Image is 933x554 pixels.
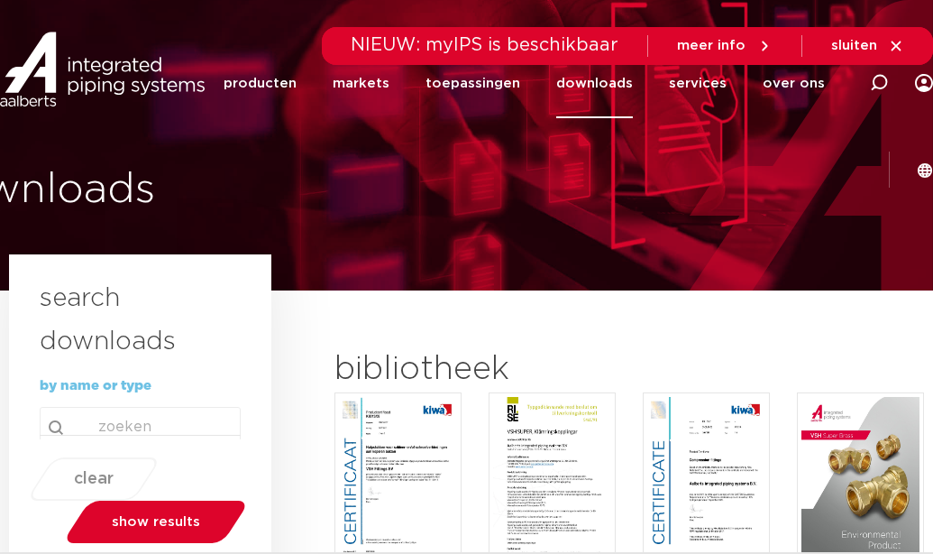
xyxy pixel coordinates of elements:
[40,278,241,365] h3: search downloads
[831,38,904,54] a: sluiten
[677,39,745,52] span: meer info
[763,49,825,118] a: over ons
[831,39,877,52] span: sluiten
[112,515,200,529] span: show results
[351,36,618,54] span: NIEUW: myIPS is beschikbaar
[425,49,520,118] a: toepassingen
[669,49,727,118] a: services
[556,49,633,118] a: downloads
[62,501,251,543] a: show results
[915,63,933,103] div: my IPS
[224,49,825,118] nav: Menu
[40,379,241,392] p: by name or type
[224,49,297,118] a: producten
[334,348,609,392] h2: bibliotheek
[677,38,773,54] a: meer info
[333,49,389,118] a: markets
